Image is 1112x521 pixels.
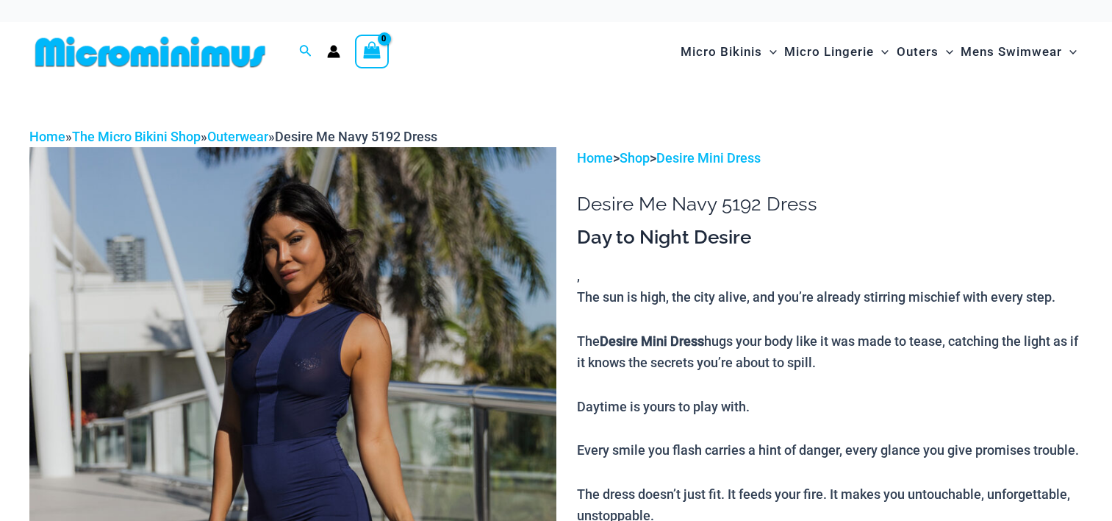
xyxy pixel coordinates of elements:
b: Desire Mini Dress [600,333,704,349]
a: Micro LingerieMenu ToggleMenu Toggle [781,29,892,74]
span: Menu Toggle [874,33,889,71]
span: Desire Me Navy 5192 Dress [275,129,437,144]
a: Desire Mini Dress [656,150,761,166]
a: Mens SwimwearMenu ToggleMenu Toggle [957,29,1080,74]
a: View Shopping Cart, empty [355,35,389,68]
a: The Micro Bikini Shop [72,129,201,144]
span: Micro Bikinis [681,33,762,71]
h3: Day to Night Desire [577,225,1083,250]
a: OutersMenu ToggleMenu Toggle [893,29,957,74]
span: Micro Lingerie [784,33,874,71]
a: Shop [620,150,650,166]
a: Home [29,129,65,144]
nav: Site Navigation [675,27,1083,77]
a: Outerwear [207,129,268,144]
a: Home [577,150,613,166]
p: > > [577,147,1083,169]
a: Micro BikinisMenu ToggleMenu Toggle [677,29,781,74]
img: MM SHOP LOGO FLAT [29,35,271,68]
span: Menu Toggle [762,33,777,71]
span: Mens Swimwear [961,33,1062,71]
span: Outers [897,33,939,71]
h1: Desire Me Navy 5192 Dress [577,193,1083,216]
span: » » » [29,129,437,144]
span: Menu Toggle [1062,33,1077,71]
span: Menu Toggle [939,33,953,71]
a: Account icon link [327,45,340,58]
a: Search icon link [299,43,312,61]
